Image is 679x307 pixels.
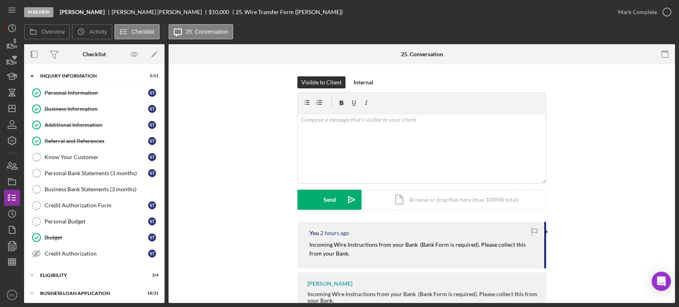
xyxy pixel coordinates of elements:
[28,149,161,165] a: Know Your CustomerST
[10,293,15,297] text: FC
[45,170,148,176] div: Personal Bank Statements (3 months)
[28,181,161,197] a: Business Bank Statements (3 months)
[169,24,234,39] button: 25. Conversation
[148,137,156,145] div: S T
[41,29,65,35] label: Overview
[309,241,527,257] mark: Incoming Wire Instructions from your Bank (Bank Form is required). Please collect this from your ...
[45,154,148,160] div: Know Your Customer
[144,291,159,296] div: 18 / 31
[45,90,148,96] div: Personal Information
[28,117,161,133] a: Additional InformationST
[148,217,156,225] div: S T
[297,190,362,210] button: Send
[45,122,148,128] div: Additional Information
[89,29,107,35] label: Activity
[24,7,53,17] div: In Review
[60,9,105,15] b: [PERSON_NAME]
[148,169,156,177] div: S T
[28,85,161,101] a: Personal InformationST
[309,230,319,236] div: You
[28,101,161,117] a: Business InformationST
[301,76,342,88] div: Visible to Client
[45,106,148,112] div: Business Information
[45,250,148,257] div: Credit Authorization
[28,197,161,213] a: Credit Authorization FormST
[652,272,671,291] div: Open Intercom Messenger
[40,273,138,278] div: ELIGIBILITY
[148,153,156,161] div: S T
[45,234,148,241] div: Budget
[350,76,377,88] button: Internal
[132,29,155,35] label: Checklist
[354,76,373,88] div: Internal
[320,230,349,236] time: 2025-09-19 13:50
[4,287,20,303] button: FC
[83,51,106,57] div: Checklist
[144,74,159,78] div: 5 / 11
[323,190,336,210] div: Send
[45,186,160,192] div: Business Bank Statements (3 months)
[148,233,156,242] div: S T
[307,291,538,304] div: Incoming Wire Instructions from your Bank (Bank Form is required). Please collect this from your ...
[401,51,443,57] div: 25. Conversation
[148,121,156,129] div: S T
[297,76,346,88] button: Visible to Client
[112,9,209,15] div: [PERSON_NAME] [PERSON_NAME]
[72,24,112,39] button: Activity
[209,8,229,15] span: $10,000
[186,29,228,35] label: 25. Conversation
[148,201,156,209] div: S T
[28,133,161,149] a: Referral and ReferencesST
[28,165,161,181] a: Personal Bank Statements (3 months)ST
[144,273,159,278] div: 3 / 4
[618,4,657,20] div: Mark Complete
[40,74,138,78] div: INQUIRY INFORMATION
[28,229,161,246] a: BudgetST
[307,280,352,287] div: [PERSON_NAME]
[28,213,161,229] a: Personal BudgetST
[45,202,148,209] div: Credit Authorization Form
[114,24,160,39] button: Checklist
[610,4,675,20] button: Mark Complete
[40,291,138,296] div: BUSINESS LOAN APPLICATION
[45,218,148,225] div: Personal Budget
[148,105,156,113] div: S T
[45,138,148,144] div: Referral and References
[148,89,156,97] div: S T
[24,24,70,39] button: Overview
[28,246,161,262] a: Credit AuthorizationST
[236,9,343,15] div: 25. Wire Transfer Form ([PERSON_NAME])
[148,250,156,258] div: S T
